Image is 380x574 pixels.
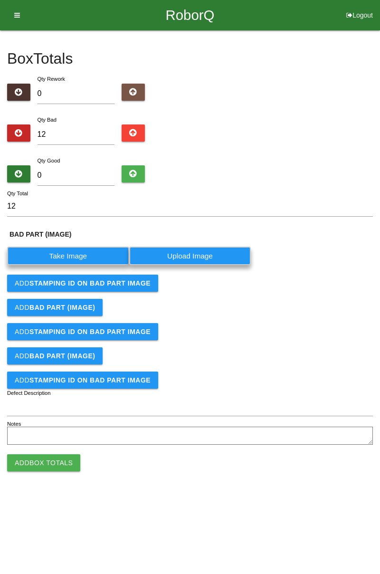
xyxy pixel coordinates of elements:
button: AddBox Totals [7,454,80,471]
label: Upload Image [129,247,251,265]
b: STAMPING ID on BAD PART Image [29,279,151,287]
h4: Box Totals [7,50,373,67]
label: Qty Rework [38,76,65,82]
button: AddBAD PART (IMAGE) [7,299,103,316]
label: Qty Bad [38,117,57,123]
label: Take Image [7,247,129,265]
button: AddSTAMPING ID on BAD PART Image [7,372,158,389]
b: STAMPING ID on BAD PART Image [29,376,151,384]
b: BAD PART (IMAGE) [9,230,71,238]
b: BAD PART (IMAGE) [29,352,95,360]
label: Notes [7,420,21,428]
button: AddSTAMPING ID on BAD PART Image [7,275,158,292]
b: BAD PART (IMAGE) [29,304,95,311]
label: Qty Good [38,158,60,163]
button: AddBAD PART (IMAGE) [7,347,103,364]
b: STAMPING ID on BAD PART Image [29,328,151,335]
button: AddSTAMPING ID on BAD PART Image [7,323,158,340]
label: Defect Description [7,389,51,397]
label: Qty Total [7,190,28,198]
